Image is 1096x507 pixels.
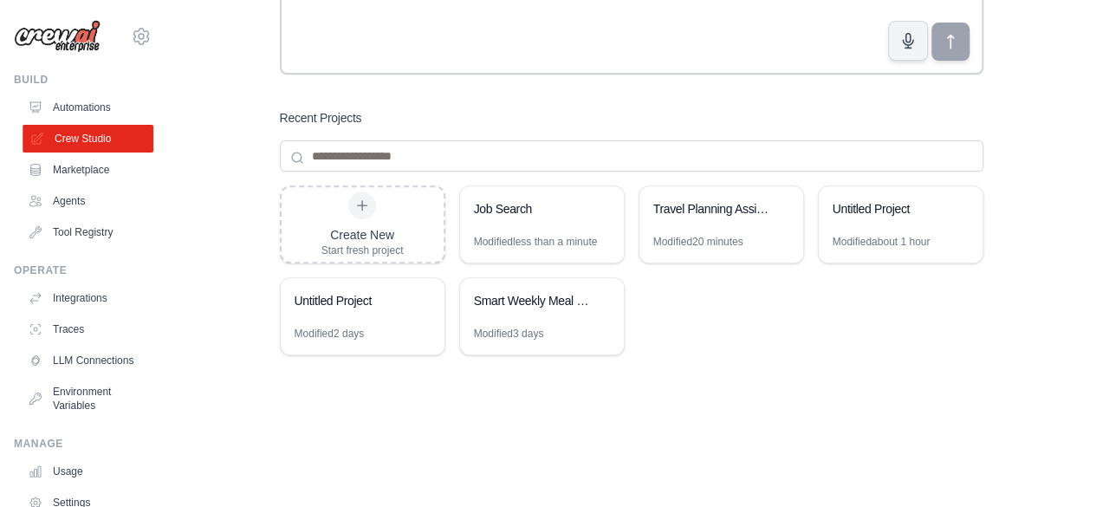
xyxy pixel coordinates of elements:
a: Environment Variables [21,378,152,419]
button: Click to speak your automation idea [888,21,928,61]
a: Agents [21,187,152,215]
div: Operate [14,263,152,277]
a: LLM Connections [21,347,152,374]
div: Untitled Project [833,200,951,218]
div: Modified 2 days [295,327,365,341]
div: Untitled Project [295,292,413,309]
div: Modified 20 minutes [653,235,743,249]
img: Logo [14,20,101,53]
a: Traces [21,315,152,343]
div: Travel Planning Assistant [653,200,772,218]
a: Automations [21,94,152,121]
a: Crew Studio [23,125,153,153]
h3: Recent Projects [280,109,362,127]
a: Tool Registry [21,218,152,246]
div: Create New [321,226,404,244]
div: Manage [14,437,152,451]
div: Start fresh project [321,244,404,257]
div: Modified 3 days [474,327,544,341]
div: Modified less than a minute [474,235,598,249]
a: Usage [21,458,152,485]
div: Job Search [474,200,593,218]
div: Build [14,73,152,87]
iframe: Chat Widget [1009,424,1096,507]
div: Smart Weekly Meal Planner [474,292,593,309]
a: Integrations [21,284,152,312]
a: Marketplace [21,156,152,184]
div: Modified about 1 hour [833,235,931,249]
